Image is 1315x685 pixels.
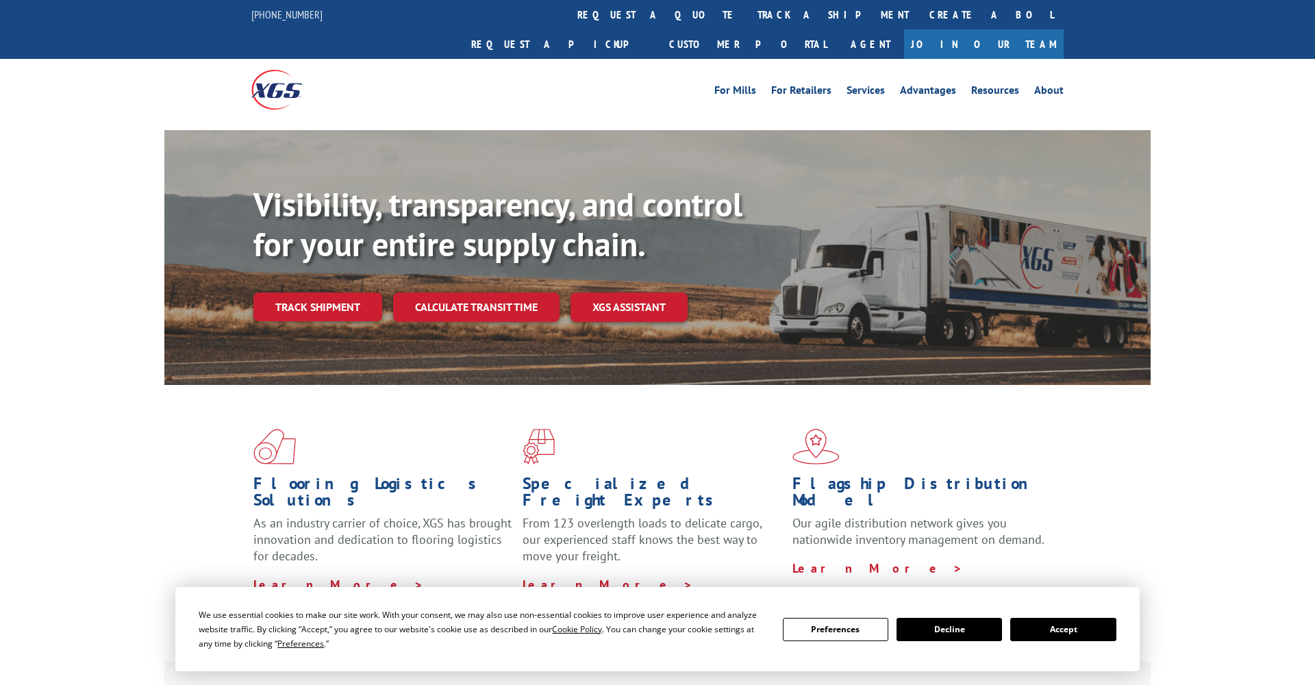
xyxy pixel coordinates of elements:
a: Calculate transit time [393,292,560,322]
h1: Flagship Distribution Model [792,475,1051,515]
b: Visibility, transparency, and control for your entire supply chain. [253,183,742,265]
a: Join Our Team [904,29,1064,59]
p: From 123 overlength loads to delicate cargo, our experienced staff knows the best way to move you... [523,515,781,576]
button: Decline [897,618,1002,641]
a: Learn More > [792,560,963,576]
img: xgs-icon-flagship-distribution-model-red [792,429,840,464]
a: Track shipment [253,292,382,321]
a: Request a pickup [461,29,659,59]
span: Cookie Policy [552,623,602,635]
a: Learn More > [253,577,424,593]
h1: Specialized Freight Experts [523,475,781,515]
div: We use essential cookies to make our site work. With your consent, we may also use non-essential ... [199,608,766,651]
button: Accept [1010,618,1116,641]
a: Services [847,85,885,100]
a: For Retailers [771,85,831,100]
a: Agent [837,29,904,59]
a: Customer Portal [659,29,837,59]
a: About [1034,85,1064,100]
span: Preferences [277,638,324,649]
a: Learn More > [523,577,693,593]
div: Cookie Consent Prompt [175,587,1140,671]
a: Advantages [900,85,956,100]
img: xgs-icon-total-supply-chain-intelligence-red [253,429,296,464]
h1: Flooring Logistics Solutions [253,475,512,515]
a: [PHONE_NUMBER] [251,8,323,21]
img: xgs-icon-focused-on-flooring-red [523,429,555,464]
a: XGS ASSISTANT [571,292,688,322]
button: Preferences [783,618,888,641]
a: Resources [971,85,1019,100]
span: Our agile distribution network gives you nationwide inventory management on demand. [792,515,1044,547]
a: For Mills [714,85,756,100]
span: As an industry carrier of choice, XGS has brought innovation and dedication to flooring logistics... [253,515,512,564]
